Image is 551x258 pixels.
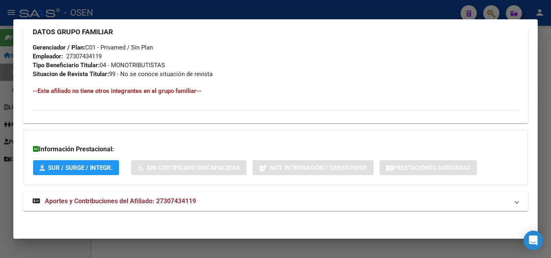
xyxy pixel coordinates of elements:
h3: Información Prestacional: [33,144,518,154]
span: C01 - Privamed / Sin Plan [33,44,153,51]
span: Aportes y Contribuciones del Afiliado: 27307434119 [45,197,196,205]
span: SUR / SURGE / INTEGR. [48,164,113,171]
button: SUR / SURGE / INTEGR. [33,160,119,175]
div: Open Intercom Messenger [524,231,543,250]
button: Sin Certificado Discapacidad [131,160,246,175]
div: 27307434119 [66,52,102,61]
button: Not. Internacion / Censo Hosp. [253,160,374,175]
h3: DATOS GRUPO FAMILIAR [33,27,518,36]
span: 04 - MONOTRIBUTISTAS [33,62,165,69]
span: 99 - No se conoce situación de revista [33,70,213,78]
strong: Empleador: [33,53,63,60]
span: Sin Certificado Discapacidad [147,164,240,171]
strong: Tipo Beneficiario Titular: [33,62,100,69]
span: Prestaciones Auditadas [393,164,470,171]
h4: --Este afiliado no tiene otros integrantes en el grupo familiar-- [33,87,518,95]
mat-expansion-panel-header: Aportes y Contribuciones del Afiliado: 27307434119 [23,192,528,211]
button: Prestaciones Auditadas [380,160,477,175]
span: Not. Internacion / Censo Hosp. [270,164,367,171]
strong: Situacion de Revista Titular: [33,70,109,78]
strong: Gerenciador / Plan: [33,44,85,51]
